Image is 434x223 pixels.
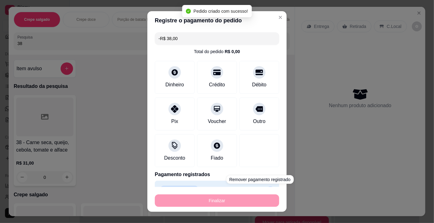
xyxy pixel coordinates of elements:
[193,9,248,14] span: Pedido criado com sucesso!
[225,48,240,55] div: R$ 0,00
[147,11,287,30] header: Registre o pagamento do pedido
[253,118,265,125] div: Outro
[159,32,275,45] input: Ex.: hambúrguer de cordeiro
[244,186,264,194] p: R$ 38,00
[275,12,285,22] button: Close
[226,175,294,184] div: Remover pagamento registrado
[252,81,266,89] div: Débito
[208,118,226,125] div: Voucher
[209,81,225,89] div: Crédito
[211,154,223,162] div: Fiado
[186,9,191,14] span: check-circle
[155,171,279,178] p: Pagamento registrados
[165,81,184,89] div: Dinheiro
[194,48,240,55] div: Total do pedido
[171,118,178,125] div: Pix
[164,154,185,162] div: Desconto
[160,186,199,194] p: Cartão de débito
